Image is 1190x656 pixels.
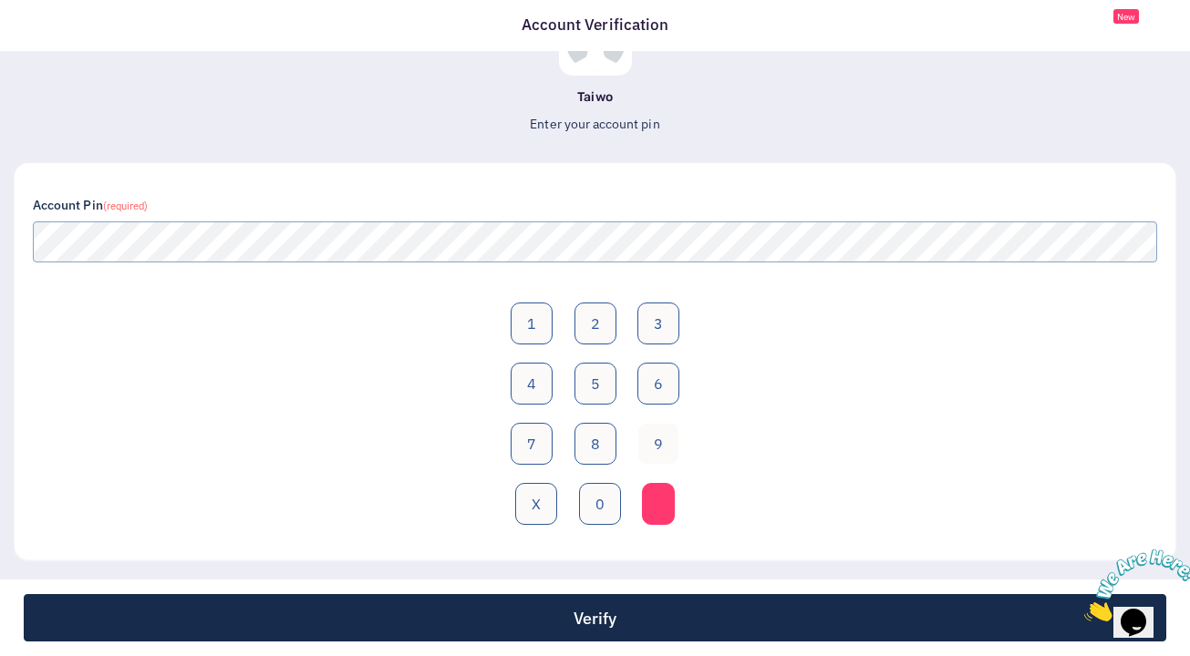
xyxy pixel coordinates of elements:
button: 7 [511,423,553,465]
span: New [1113,9,1139,24]
label: Account Pin [33,196,148,215]
button: 8 [574,423,616,465]
button: 0 [579,483,621,525]
button: 9 [637,423,679,465]
button: 2 [574,302,616,344]
img: Chat attention grabber [7,7,120,79]
button: Verify [24,594,1166,641]
button: 3 [637,302,679,344]
button: 1 [511,302,553,344]
h6: Taiwo [15,90,1175,106]
button: X [515,483,557,525]
div: Account Verification [512,14,678,37]
iframe: chat widget [1077,542,1190,629]
button: 4 [511,363,553,405]
button: 5 [574,363,616,405]
span: Enter your account pin [530,116,659,132]
small: (required) [103,200,149,212]
button: 6 [637,363,679,405]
